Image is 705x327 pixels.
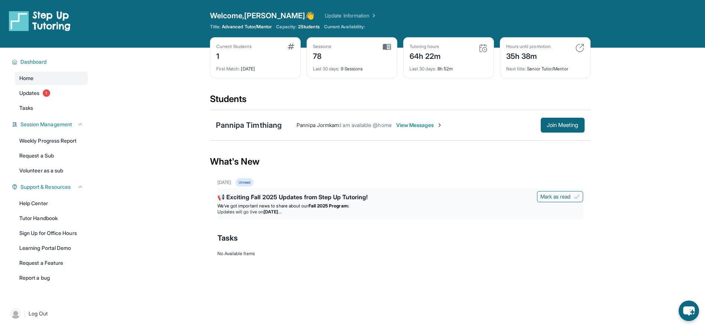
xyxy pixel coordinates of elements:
a: Update Information [325,12,377,19]
a: Tasks [15,101,88,115]
div: 1 [216,50,252,61]
span: We’ve got important news to share about our [217,203,308,209]
a: Weekly Progress Report [15,134,88,147]
div: Unread [236,178,253,187]
a: Sign Up for Office Hours [15,226,88,240]
a: Request a Feature [15,256,88,270]
a: Tutor Handbook [15,212,88,225]
div: Sessions [313,44,332,50]
span: Mark as read [540,193,571,200]
span: Last 30 days : [313,66,340,72]
span: View Messages [396,121,443,129]
span: | [24,309,26,318]
img: logo [9,10,71,31]
a: Updates1 [15,86,88,100]
a: Request a Sub [15,149,88,162]
div: Current Students [216,44,252,50]
span: Current Availability: [324,24,365,30]
span: Title: [210,24,220,30]
a: Learning Portal Demo [15,241,88,255]
div: 64h 22m [410,50,441,61]
img: card [288,44,294,50]
div: 📢 Exciting Fall 2025 Updates from Step Up Tutoring! [217,193,583,203]
button: Dashboard [17,58,83,66]
span: Dashboard [20,58,47,66]
button: chat-button [679,301,699,321]
img: card [575,44,584,53]
span: Log Out [29,310,48,317]
span: Updates [19,89,40,97]
strong: [DATE] [263,209,281,215]
span: First Match : [216,66,240,72]
img: card [383,44,391,50]
div: Hours until promotion [506,44,551,50]
img: Chevron Right [369,12,377,19]
div: 9 Sessions [313,61,391,72]
img: card [479,44,488,53]
span: Session Management [20,121,72,128]
img: user-img [10,308,21,319]
div: No Available Items [217,251,583,257]
span: Welcome, [PERSON_NAME] 👋 [210,10,315,21]
a: Home [15,72,88,85]
button: Join Meeting [541,118,585,133]
a: Report a bug [15,271,88,285]
a: Help Center [15,197,88,210]
a: Volunteer as a sub [15,164,88,177]
span: Tasks [217,233,238,243]
div: Tutoring hours [410,44,441,50]
strong: Fall 2025 Program: [308,203,349,209]
img: Mark as read [574,194,580,200]
div: [DATE] [216,61,294,72]
span: 2 Students [298,24,320,30]
a: |Log Out [7,305,88,322]
span: Tasks [19,104,33,112]
div: Senior Tutor/Mentor [506,61,584,72]
div: 78 [313,50,332,61]
span: Pannipa Jormkam : [297,122,340,128]
div: Pannipa Timthiang [216,120,282,130]
span: Join Meeting [547,123,579,127]
div: 35h 38m [506,50,551,61]
button: Session Management [17,121,83,128]
img: Chevron-Right [437,122,443,128]
span: Capacity: [276,24,297,30]
button: Support & Resources [17,183,83,191]
div: What's New [210,145,591,178]
span: Next title : [506,66,526,72]
div: 8h 52m [410,61,488,72]
span: Advanced Tutor/Mentor [222,24,272,30]
span: 1 [43,89,50,97]
span: Last 30 days : [410,66,436,72]
li: Updates will go live on [217,209,583,215]
button: Mark as read [537,191,583,202]
span: Home [19,74,33,82]
span: Support & Resources [20,183,71,191]
div: Students [210,93,591,109]
span: I am available @home [340,122,391,128]
div: [DATE] [217,180,231,185]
